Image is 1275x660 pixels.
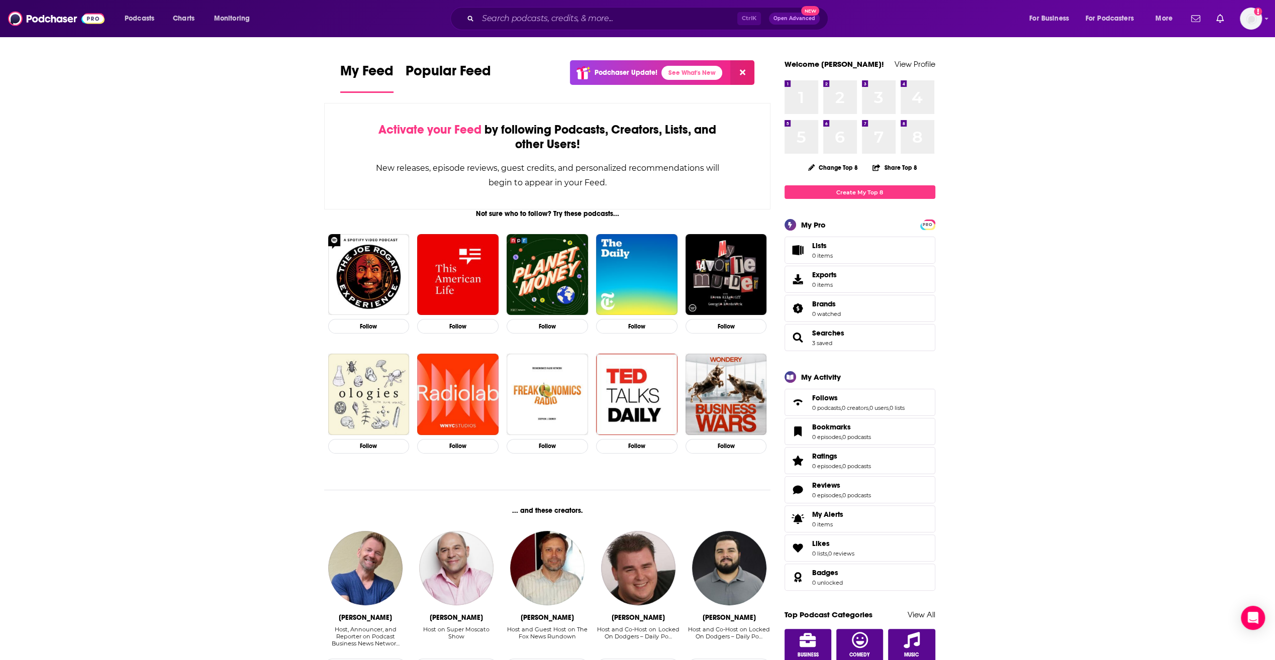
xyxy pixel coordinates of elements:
[812,492,841,499] a: 0 episodes
[1079,11,1148,27] button: open menu
[769,13,820,25] button: Open AdvancedNew
[784,237,935,264] a: Lists
[812,299,841,308] a: Brands
[1187,10,1204,27] a: Show notifications dropdown
[596,234,677,315] a: The Daily
[406,62,491,85] span: Popular Feed
[812,568,843,577] a: Badges
[375,161,720,190] div: New releases, episode reviews, guest credits, and personalized recommendations will begin to appe...
[685,354,767,435] img: Business Wars
[812,452,871,461] a: Ratings
[784,295,935,322] span: Brands
[801,6,819,16] span: New
[788,301,808,315] a: Brands
[1029,12,1069,26] span: For Business
[688,626,770,640] div: Host and Co-Host on Locked On Dodgers – Daily Po…
[784,476,935,503] span: Reviews
[812,452,837,461] span: Ratings
[784,447,935,474] span: Ratings
[597,626,679,647] div: Host and Co-Host on Locked On Dodgers – Daily Po…
[173,12,194,26] span: Charts
[324,506,771,515] div: ... and these creators.
[812,463,841,470] a: 0 episodes
[685,319,767,334] button: Follow
[842,463,871,470] a: 0 podcasts
[908,610,935,619] a: View All
[895,59,935,69] a: View Profile
[812,340,832,347] a: 3 saved
[612,613,665,622] div: Jeff Snider
[812,252,833,259] span: 0 items
[506,626,589,647] div: Host and Guest Host on The Fox News Rundown
[784,266,935,293] a: Exports
[1155,12,1172,26] span: More
[328,439,410,454] button: Follow
[507,319,588,334] button: Follow
[415,626,498,640] div: Host on Super Moscato Show
[904,652,919,658] span: Music
[118,11,167,27] button: open menu
[703,613,756,622] div: Vince Samperio
[507,234,588,315] a: Planet Money
[1086,12,1134,26] span: For Podcasters
[328,531,403,605] a: Steve Harper
[1148,11,1185,27] button: open menu
[1022,11,1082,27] button: open menu
[1240,8,1262,30] button: Show profile menu
[406,62,491,93] a: Popular Feed
[601,531,675,605] a: Jeff Snider
[812,328,844,338] span: Searches
[1241,606,1265,630] div: Open Intercom Messenger
[1240,8,1262,30] span: Logged in as bbrockman
[788,243,808,257] span: Lists
[812,481,840,490] span: Reviews
[812,550,827,557] a: 0 lists
[685,234,767,315] a: My Favorite Murder with Karen Kilgariff and Georgia Hardstark
[788,331,808,345] a: Searches
[788,512,808,526] span: My Alerts
[812,539,830,548] span: Likes
[207,11,263,27] button: open menu
[812,433,841,441] a: 0 episodes
[812,299,836,308] span: Brands
[841,492,842,499] span: ,
[812,568,838,577] span: Badges
[842,404,868,411] a: 0 creators
[869,404,889,411] a: 0 users
[812,510,843,519] span: My Alerts
[596,354,677,435] img: TED Talks Daily
[812,422,851,431] span: Bookmarks
[922,221,934,229] span: PRO
[460,7,838,30] div: Search podcasts, credits, & more...
[784,389,935,416] span: Follows
[889,404,890,411] span: ,
[788,395,808,409] a: Follows
[328,354,410,435] img: Ologies with Alie Ward
[784,534,935,562] span: Likes
[797,652,818,658] span: Business
[415,626,498,647] div: Host on Super Moscato Show
[419,531,494,605] img: Vincent Moscato
[812,241,833,250] span: Lists
[340,62,394,93] a: My Feed
[872,158,917,177] button: Share Top 8
[812,539,854,548] a: Likes
[827,550,828,557] span: ,
[868,404,869,411] span: ,
[784,59,884,69] a: Welcome [PERSON_NAME]!
[375,123,720,152] div: by following Podcasts, Creators, Lists, and other Users!
[784,324,935,351] span: Searches
[784,418,935,445] span: Bookmarks
[340,62,394,85] span: My Feed
[417,319,499,334] button: Follow
[841,404,842,411] span: ,
[324,626,407,647] div: Host, Announcer, and Reporter on Podcast Business News Networ…
[802,161,864,174] button: Change Top 8
[841,463,842,470] span: ,
[773,16,815,21] span: Open Advanced
[828,550,854,557] a: 0 reviews
[784,505,935,532] a: My Alerts
[328,234,410,315] img: The Joe Rogan Experience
